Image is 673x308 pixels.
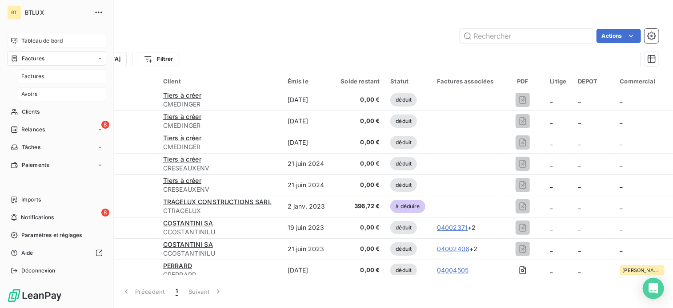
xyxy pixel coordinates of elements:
[550,96,553,103] span: _
[460,29,593,43] input: Rechercher
[578,117,581,125] span: _
[578,181,581,189] span: _
[282,238,334,260] td: 21 juin 2023
[597,29,641,43] button: Actions
[578,96,581,103] span: _
[340,202,380,211] span: 396,72 €
[390,242,417,256] span: déduit
[550,266,553,274] span: _
[163,142,277,151] span: CMEDINGER
[282,196,334,217] td: 2 janv. 2023
[282,153,334,174] td: 21 juin 2024
[390,93,417,107] span: déduit
[578,202,581,210] span: _
[437,78,495,85] div: Factures associées
[22,161,49,169] span: Paiements
[163,155,201,163] span: Tiers à créer
[101,121,109,129] span: 8
[163,177,201,184] span: Tiers à créer
[506,78,540,85] div: PDF
[22,143,40,151] span: Tâches
[21,267,56,275] span: Déconnexion
[643,278,664,299] div: Open Intercom Messenger
[620,160,623,167] span: _
[7,288,62,303] img: Logo LeanPay
[176,287,178,296] span: 1
[101,209,109,217] span: 8
[390,157,417,170] span: déduit
[163,228,277,237] span: CCOSTANTINILU
[163,91,201,99] span: Tiers à créer
[340,95,380,104] span: 0,00 €
[620,138,623,146] span: _
[163,185,277,194] span: CRESEAUXENV
[550,138,553,146] span: _
[620,78,668,85] div: Commercial
[288,78,329,85] div: Émis le
[578,266,581,274] span: _
[163,164,277,173] span: CRESEAUXENV
[163,121,277,130] span: CMEDINGER
[21,196,41,204] span: Imports
[163,78,277,85] div: Client
[340,117,380,126] span: 0,00 €
[163,241,213,248] span: COSTANTINI SA
[620,181,623,189] span: _
[437,245,469,253] a: 04002406
[550,160,553,167] span: _
[340,266,380,275] span: 0,00 €
[163,134,201,142] span: Tiers à créer
[578,78,609,85] div: DEPOT
[390,136,417,149] span: déduit
[138,52,179,66] button: Filtrer
[550,224,553,231] span: _
[282,260,334,281] td: [DATE]
[282,132,334,153] td: [DATE]
[390,264,417,277] span: déduit
[390,115,417,128] span: déduit
[7,5,21,20] div: BT
[21,213,54,221] span: Notifications
[340,181,380,190] span: 0,00 €
[437,223,476,232] span: + 2
[578,224,581,231] span: _
[163,113,201,120] span: Tiers à créer
[620,202,623,210] span: _
[25,9,89,16] span: BTLUX
[437,245,478,253] span: + 2
[163,262,192,269] span: PERRARD
[21,72,44,80] span: Factures
[437,224,468,231] a: 04002371
[578,160,581,167] span: _
[340,138,380,147] span: 0,00 €
[183,282,228,301] button: Suivant
[22,108,40,116] span: Clients
[623,268,662,273] span: [PERSON_NAME]
[21,126,45,134] span: Relances
[620,96,623,103] span: _
[550,245,553,253] span: _
[21,37,63,45] span: Tableau de bord
[163,270,277,279] span: CPERRARD
[550,78,567,85] div: Litige
[390,200,425,213] span: à déduire
[340,223,380,232] span: 0,00 €
[340,159,380,168] span: 0,00 €
[578,138,581,146] span: _
[390,178,417,192] span: déduit
[550,117,553,125] span: _
[163,206,277,215] span: CTRAGELUX
[7,246,106,260] a: Aide
[282,111,334,132] td: [DATE]
[21,249,33,257] span: Aide
[21,231,82,239] span: Paramètres et réglages
[22,55,44,63] span: Factures
[21,90,37,98] span: Avoirs
[620,224,623,231] span: _
[620,245,623,253] span: _
[340,78,380,85] div: Solde restant
[390,221,417,234] span: déduit
[116,282,170,301] button: Précédent
[163,219,213,227] span: COSTANTINI SA
[550,202,553,210] span: _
